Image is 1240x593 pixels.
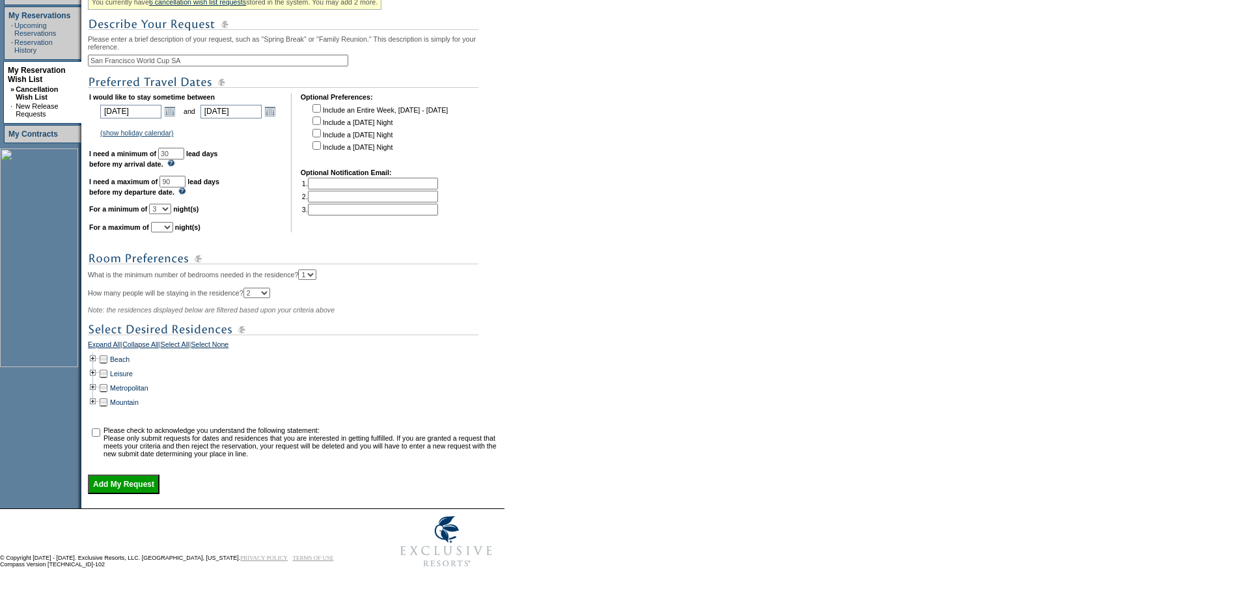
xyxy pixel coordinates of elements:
[175,223,200,231] b: night(s)
[88,251,478,267] img: subTtlRoomPreferences.gif
[240,555,288,561] a: PRIVACY POLICY
[110,398,139,406] a: Mountain
[8,130,58,139] a: My Contracts
[178,187,186,195] img: questionMark_lightBlue.gif
[16,102,58,118] a: New Release Requests
[100,129,174,137] a: (show holiday calendar)
[200,105,262,118] input: Date format: M/D/Y. Shortcut keys: [T] for Today. [UP] or [.] for Next Day. [DOWN] or [,] for Pre...
[14,21,56,37] a: Upcoming Reservations
[167,159,175,167] img: questionMark_lightBlue.gif
[310,102,448,159] td: Include an Entire Week, [DATE] - [DATE] Include a [DATE] Night Include a [DATE] Night Include a [...
[100,105,161,118] input: Date format: M/D/Y. Shortcut keys: [T] for Today. [UP] or [.] for Next Day. [DOWN] or [,] for Pre...
[122,340,159,352] a: Collapse All
[88,340,120,352] a: Expand All
[191,340,228,352] a: Select None
[163,104,177,118] a: Open the calendar popup.
[103,426,500,458] td: Please check to acknowledge you understand the following statement: Please only submit requests f...
[302,204,438,215] td: 3.
[11,38,13,54] td: ·
[301,169,392,176] b: Optional Notification Email:
[89,223,149,231] b: For a maximum of
[88,306,335,314] span: Note: the residences displayed below are filtered based upon your criteria above
[14,38,53,54] a: Reservation History
[388,509,504,574] img: Exclusive Resorts
[110,370,133,378] a: Leisure
[11,21,13,37] td: ·
[110,355,130,363] a: Beach
[110,384,148,392] a: Metropolitan
[89,150,156,158] b: I need a minimum of
[182,102,197,120] td: and
[173,205,199,213] b: night(s)
[89,93,215,101] b: I would like to stay sometime between
[88,475,159,494] input: Add My Request
[301,93,373,101] b: Optional Preferences:
[263,104,277,118] a: Open the calendar popup.
[302,178,438,189] td: 1.
[293,555,334,561] a: TERMS OF USE
[161,340,189,352] a: Select All
[89,178,219,196] b: lead days before my departure date.
[8,11,70,20] a: My Reservations
[89,205,147,213] b: For a minimum of
[16,85,58,101] a: Cancellation Wish List
[8,66,66,84] a: My Reservation Wish List
[10,85,14,93] b: »
[10,102,14,118] td: ·
[89,150,218,168] b: lead days before my arrival date.
[89,178,158,186] b: I need a maximum of
[88,340,501,352] div: | | |
[302,191,438,202] td: 2.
